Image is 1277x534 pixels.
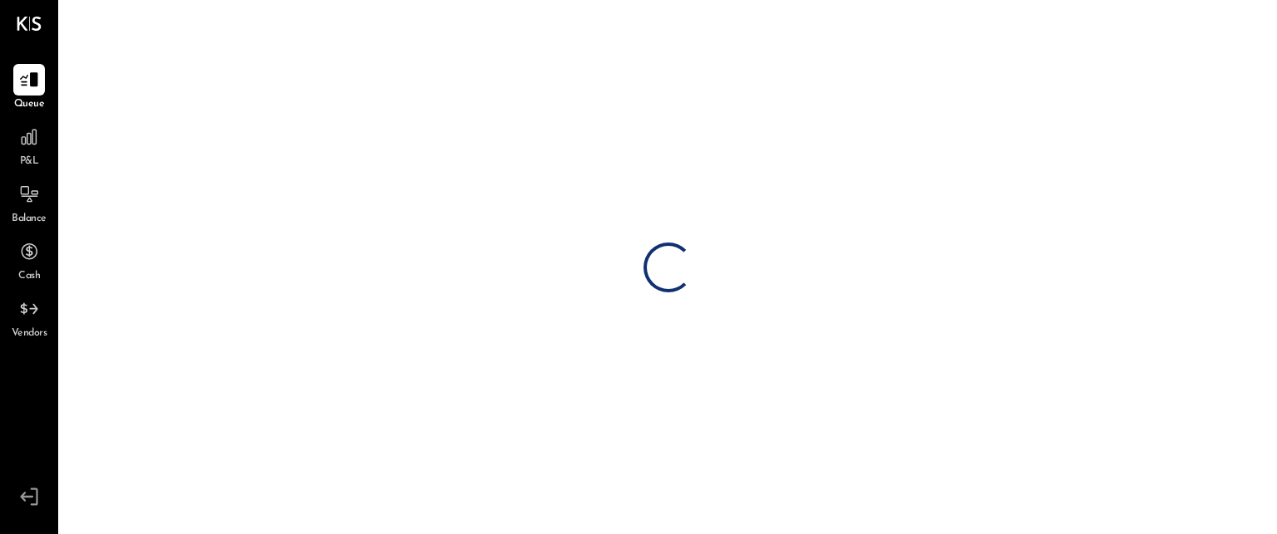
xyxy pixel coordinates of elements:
[1,121,57,169] a: P&L
[1,293,57,341] a: Vendors
[1,64,57,112] a: Queue
[12,326,47,341] span: Vendors
[1,179,57,227] a: Balance
[18,269,40,284] span: Cash
[14,97,45,112] span: Queue
[12,212,47,227] span: Balance
[20,154,39,169] span: P&L
[1,236,57,284] a: Cash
